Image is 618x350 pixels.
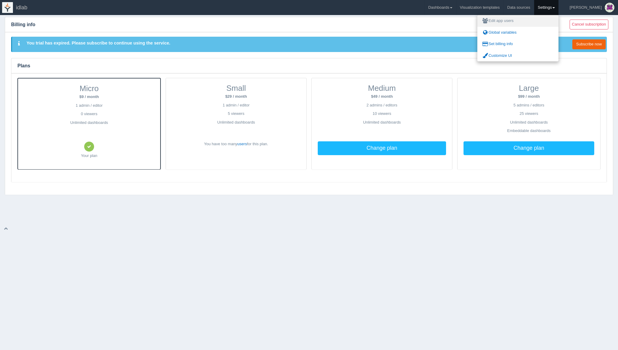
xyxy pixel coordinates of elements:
div: [PERSON_NAME] [570,2,602,14]
a: users [237,142,247,146]
a: Change plan [463,141,594,155]
span: Medium [368,84,396,93]
span: Large [519,84,539,93]
a: Subscribe now [572,39,606,49]
p: $29 / month [172,94,300,100]
h3: Plans [11,58,607,73]
p: 2 admins / editors [318,103,446,108]
img: logo-icon-white-65218e21b3e149ebeb43c0d521b2b0920224ca4d96276e4423216f8668933697.png [2,2,13,13]
a: Change plan [318,141,446,155]
a: Global variables [477,27,558,38]
p: Unlimited dashboards [172,120,300,125]
p: 1 admin / editor [172,103,300,108]
a: Customize UI [477,50,558,62]
p: You have too many for this plan. [172,141,300,147]
span: idlab [16,5,27,11]
p: 5 admins / editors [463,103,594,108]
p: Your plan [24,153,154,159]
p: 10 viewers [318,111,446,117]
p: $9 / month [24,94,154,100]
span: Small [226,84,246,93]
a: Cancel subscription [570,20,608,29]
p: Embeddable dashboards [463,128,594,138]
p: 5 viewers [172,111,300,117]
span: Micro [80,84,99,93]
a: Edit app users [477,15,558,27]
img: Profile Picture [605,3,614,12]
p: Unlimited dashboards [24,120,154,126]
p: 0 viewers [24,111,154,117]
h4: You trial has expired. Please subscribe to continue using the service. [26,39,175,47]
p: 1 admin / editor [24,103,154,109]
p: 25 viewers [463,111,594,117]
p: $99 / month [463,94,594,100]
p: Unlimited dashboards [318,120,446,125]
a: Set billing info [477,38,558,50]
h3: Billing info [5,17,564,32]
p: Unlimited dashboards [463,120,594,125]
p: $49 / month [318,94,446,100]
